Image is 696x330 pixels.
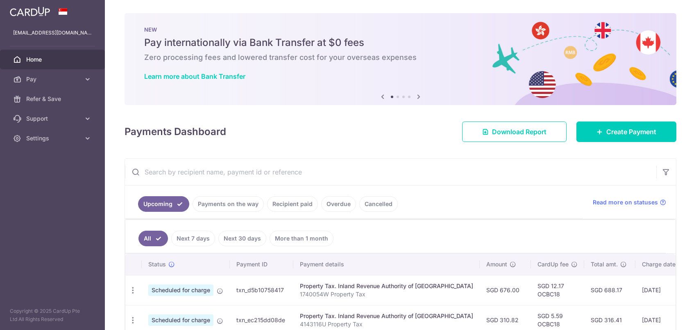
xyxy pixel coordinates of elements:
[26,134,80,142] span: Settings
[462,121,567,142] a: Download Report
[591,260,618,268] span: Total amt.
[593,198,658,206] span: Read more on statuses
[593,198,666,206] a: Read more on statuses
[230,254,293,275] th: Payment ID
[144,53,657,62] h6: Zero processing fees and lowered transfer cost for your overseas expenses
[26,75,80,83] span: Pay
[584,275,635,305] td: SGD 688.17
[293,254,480,275] th: Payment details
[359,196,398,212] a: Cancelled
[13,29,92,37] p: [EMAIL_ADDRESS][DOMAIN_NAME]
[26,55,80,64] span: Home
[144,36,657,49] h5: Pay internationally via Bank Transfer at $0 fees
[300,320,473,328] p: 4143116U Property Tax
[300,290,473,298] p: 1740054W Property Tax
[144,26,657,33] p: NEW
[138,231,168,246] a: All
[537,260,569,268] span: CardUp fee
[148,314,213,326] span: Scheduled for charge
[230,275,293,305] td: txn_d5b10758417
[300,282,473,290] div: Property Tax. Inland Revenue Authority of [GEOGRAPHIC_DATA]
[531,275,584,305] td: SGD 12.17 OCBC18
[148,284,213,296] span: Scheduled for charge
[26,115,80,123] span: Support
[267,196,318,212] a: Recipient paid
[486,260,507,268] span: Amount
[576,121,676,142] a: Create Payment
[606,127,656,137] span: Create Payment
[144,72,245,80] a: Learn more about Bank Transfer
[125,124,226,139] h4: Payments Dashboard
[300,312,473,320] div: Property Tax. Inland Revenue Authority of [GEOGRAPHIC_DATA]
[125,13,676,105] img: Bank transfer banner
[125,159,656,185] input: Search by recipient name, payment id or reference
[10,7,50,16] img: CardUp
[138,196,189,212] a: Upcoming
[321,196,356,212] a: Overdue
[635,275,691,305] td: [DATE]
[480,275,531,305] td: SGD 676.00
[492,127,546,137] span: Download Report
[642,260,676,268] span: Charge date
[218,231,266,246] a: Next 30 days
[270,231,333,246] a: More than 1 month
[148,260,166,268] span: Status
[193,196,264,212] a: Payments on the way
[171,231,215,246] a: Next 7 days
[26,95,80,103] span: Refer & Save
